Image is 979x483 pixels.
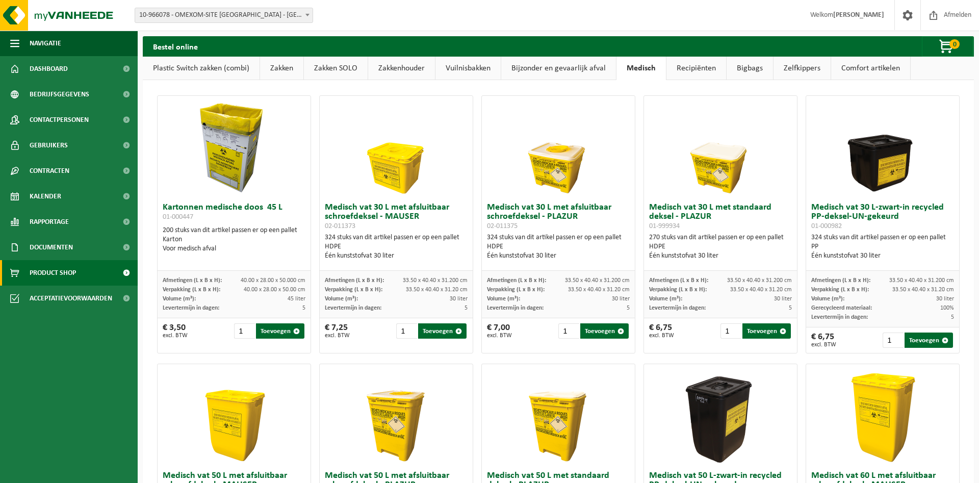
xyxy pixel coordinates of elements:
span: 33.50 x 40.40 x 31.20 cm [730,287,792,293]
span: 5 [627,305,630,311]
a: Vuilnisbakken [435,57,501,80]
img: 02-011378 [183,364,285,466]
span: excl. BTW [811,342,836,348]
div: Één kunststofvat 30 liter [487,251,630,261]
span: 5 [951,314,954,320]
span: Afmetingen (L x B x H): [325,277,384,284]
span: 5 [465,305,468,311]
span: 01-000982 [811,222,842,230]
div: 324 stuks van dit artikel passen er op een pallet [811,233,954,261]
span: 45 liter [288,296,305,302]
span: Gerecycleerd materiaal: [811,305,872,311]
span: Gebruikers [30,133,68,158]
span: 33.50 x 40.40 x 31.200 cm [889,277,954,284]
input: 1 [234,323,255,339]
h2: Bestel online [143,36,208,56]
a: Bigbags [727,57,773,80]
span: Volume (m³): [163,296,196,302]
span: 5 [789,305,792,311]
span: 01-999934 [649,222,680,230]
a: Medisch [616,57,666,80]
span: excl. BTW [649,333,674,339]
div: HDPE [325,242,468,251]
img: 01-999934 [669,96,771,198]
div: Één kunststofvat 30 liter [811,251,954,261]
span: Afmetingen (L x B x H): [811,277,870,284]
a: Zakken [260,57,303,80]
span: Volume (m³): [487,296,520,302]
span: Verpakking (L x B x H): [163,287,220,293]
div: € 7,25 [325,323,350,339]
div: 324 stuks van dit artikel passen er op een pallet [487,233,630,261]
span: excl. BTW [325,333,350,339]
img: 02-011373 [345,96,447,198]
div: PP [811,242,954,251]
span: Volume (m³): [649,296,682,302]
div: Voor medisch afval [163,244,305,253]
span: Bedrijfsgegevens [30,82,89,107]
span: 40.00 x 28.00 x 50.000 cm [241,277,305,284]
span: 30 liter [936,296,954,302]
input: 1 [720,323,741,339]
span: excl. BTW [163,333,188,339]
span: 01-000447 [163,213,193,221]
strong: [PERSON_NAME] [833,11,884,19]
span: 10-966078 - OMEXOM-SITE GENT - SINT-AMANDSBERG [135,8,313,22]
div: HDPE [487,242,630,251]
div: Karton [163,235,305,244]
input: 1 [558,323,579,339]
span: 30 liter [612,296,630,302]
span: 10-966078 - OMEXOM-SITE GENT - SINT-AMANDSBERG [135,8,313,23]
input: 1 [883,333,904,348]
img: 02-011376 [832,364,934,466]
span: Verpakking (L x B x H): [325,287,382,293]
span: 5 [302,305,305,311]
a: Recipiënten [666,57,726,80]
span: 33.50 x 40.40 x 31.20 cm [892,287,954,293]
span: 02-011375 [487,222,518,230]
span: Levertermijn in dagen: [649,305,706,311]
h3: Medisch vat 30 L met standaard deksel - PLAZUR [649,203,792,231]
h3: Medisch vat 30 L-zwart-in recycled PP-deksel-UN-gekeurd [811,203,954,231]
span: 100% [940,305,954,311]
span: Contactpersonen [30,107,89,133]
span: Volume (m³): [811,296,844,302]
span: Navigatie [30,31,61,56]
div: 270 stuks van dit artikel passen er op een pallet [649,233,792,261]
span: 33.50 x 40.40 x 31.200 cm [727,277,792,284]
button: 0 [922,36,973,57]
img: 02-011377 [345,364,447,466]
img: 01-000979 [669,364,771,466]
span: Verpakking (L x B x H): [811,287,869,293]
span: Contracten [30,158,69,184]
span: 0 [949,39,960,49]
a: Bijzonder en gevaarlijk afval [501,57,616,80]
span: 33.50 x 40.40 x 31.200 cm [565,277,630,284]
div: € 7,00 [487,323,512,339]
a: Zakkenhouder [368,57,435,80]
div: 324 stuks van dit artikel passen er op een pallet [325,233,468,261]
span: 40.00 x 28.00 x 50.00 cm [244,287,305,293]
span: Rapportage [30,209,69,235]
h3: Medisch vat 30 L met afsluitbaar schroefdeksel - PLAZUR [487,203,630,231]
div: Één kunststofvat 30 liter [649,251,792,261]
a: Zakken SOLO [304,57,368,80]
h3: Kartonnen medische doos 45 L [163,203,305,223]
span: Dashboard [30,56,68,82]
span: Documenten [30,235,73,260]
span: Volume (m³): [325,296,358,302]
span: Verpakking (L x B x H): [649,287,707,293]
button: Toevoegen [256,323,304,339]
button: Toevoegen [580,323,629,339]
span: Verpakking (L x B x H): [487,287,545,293]
a: Zelfkippers [774,57,831,80]
div: € 3,50 [163,323,188,339]
button: Toevoegen [742,323,791,339]
h3: Medisch vat 30 L met afsluitbaar schroefdeksel - MAUSER [325,203,468,231]
div: € 6,75 [649,323,674,339]
span: 33.50 x 40.40 x 31.20 cm [568,287,630,293]
div: Één kunststofvat 30 liter [325,251,468,261]
img: 01-000447 [183,96,285,198]
button: Toevoegen [905,333,953,348]
img: 02-011375 [507,96,609,198]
